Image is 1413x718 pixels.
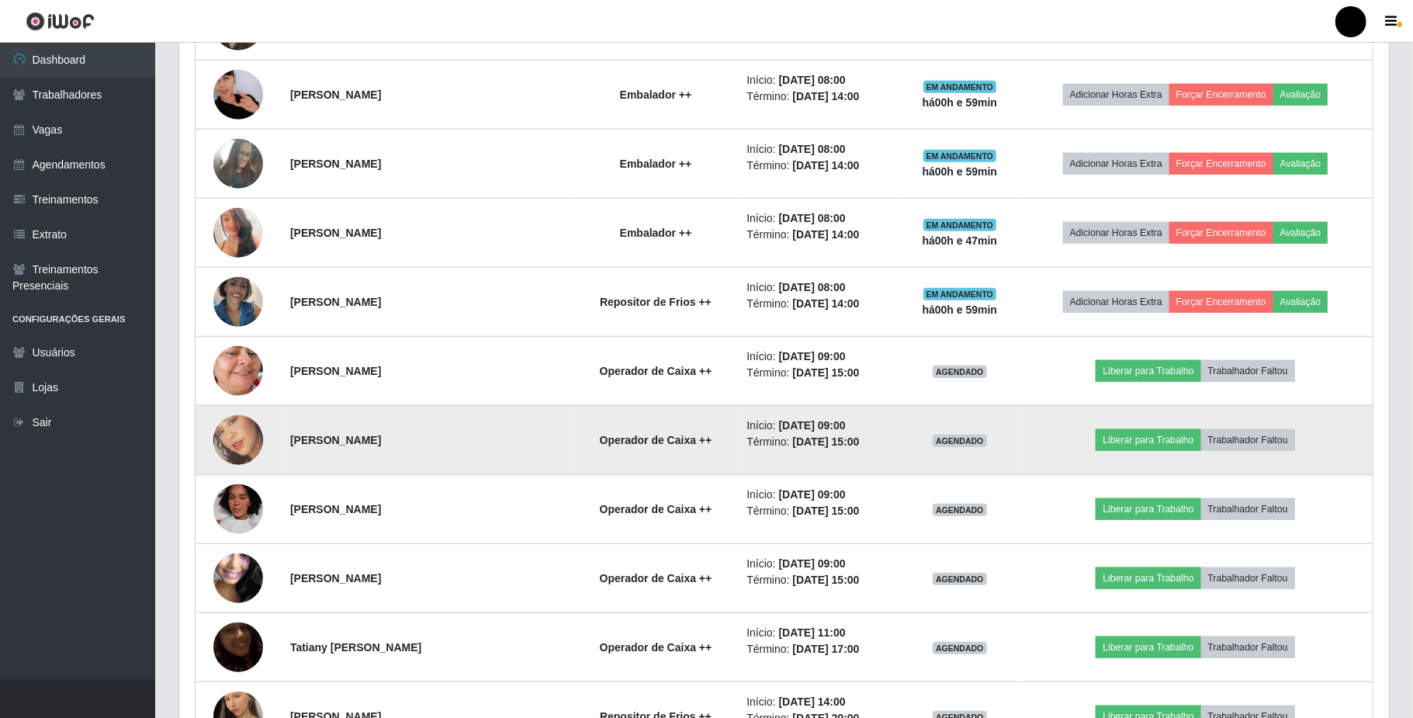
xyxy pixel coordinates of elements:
[213,317,263,425] img: 1739718790975.jpeg
[290,572,381,584] strong: [PERSON_NAME]
[779,212,846,224] time: [DATE] 08:00
[923,304,998,316] strong: há 00 h e 59 min
[792,228,859,241] time: [DATE] 14:00
[1096,636,1200,658] button: Liberar para Trabalho
[1096,498,1200,520] button: Liberar para Trabalho
[779,281,846,293] time: [DATE] 08:00
[746,365,892,381] li: Término:
[290,434,381,446] strong: [PERSON_NAME]
[746,72,892,88] li: Início:
[1201,636,1295,658] button: Trabalhador Faltou
[792,159,859,172] time: [DATE] 14:00
[923,288,997,300] span: EM ANDAMENTO
[1273,84,1328,106] button: Avaliação
[779,695,846,708] time: [DATE] 14:00
[600,572,712,584] strong: Operador de Caixa ++
[290,296,381,308] strong: [PERSON_NAME]
[620,227,692,239] strong: Embalador ++
[1169,153,1273,175] button: Forçar Encerramento
[620,158,692,170] strong: Embalador ++
[792,643,859,655] time: [DATE] 17:00
[746,88,892,105] li: Término:
[746,349,892,365] li: Início:
[933,504,987,516] span: AGENDADO
[290,158,381,170] strong: [PERSON_NAME]
[746,227,892,243] li: Término:
[290,88,381,101] strong: [PERSON_NAME]
[746,503,892,519] li: Término:
[746,487,892,503] li: Início:
[1273,291,1328,313] button: Avaliação
[933,435,987,447] span: AGENDADO
[746,694,892,710] li: Início:
[600,296,712,308] strong: Repositor de Frios ++
[1063,153,1169,175] button: Adicionar Horas Extra
[923,150,997,162] span: EM ANDAMENTO
[746,434,892,450] li: Término:
[213,130,263,198] img: 1725135374051.jpeg
[779,419,846,432] time: [DATE] 09:00
[213,523,263,634] img: 1746055016214.jpeg
[746,296,892,312] li: Término:
[1096,429,1200,451] button: Liberar para Trabalho
[792,297,859,310] time: [DATE] 14:00
[779,350,846,362] time: [DATE] 09:00
[792,574,859,586] time: [DATE] 15:00
[1201,360,1295,382] button: Trabalhador Faltou
[792,366,859,379] time: [DATE] 15:00
[746,641,892,657] li: Término:
[746,279,892,296] li: Início:
[213,396,263,484] img: 1725123414689.jpeg
[923,96,998,109] strong: há 00 h e 59 min
[600,434,712,446] strong: Operador de Caixa ++
[290,503,381,515] strong: [PERSON_NAME]
[600,365,712,377] strong: Operador de Caixa ++
[213,269,263,335] img: 1750528550016.jpeg
[1169,222,1273,244] button: Forçar Encerramento
[1169,84,1273,106] button: Forçar Encerramento
[923,81,997,93] span: EM ANDAMENTO
[213,603,263,692] img: 1721152880470.jpeg
[620,88,692,101] strong: Embalador ++
[779,143,846,155] time: [DATE] 08:00
[1201,429,1295,451] button: Trabalhador Faltou
[1096,567,1200,589] button: Liberar para Trabalho
[792,90,859,102] time: [DATE] 14:00
[213,42,263,147] img: 1725648253960.jpeg
[600,641,712,654] strong: Operador de Caixa ++
[1201,567,1295,589] button: Trabalhador Faltou
[779,557,846,570] time: [DATE] 09:00
[1063,222,1169,244] button: Adicionar Horas Extra
[923,219,997,231] span: EM ANDAMENTO
[746,141,892,158] li: Início:
[290,641,421,654] strong: Tatiany [PERSON_NAME]
[779,74,846,86] time: [DATE] 08:00
[290,227,381,239] strong: [PERSON_NAME]
[933,366,987,378] span: AGENDADO
[1096,360,1200,382] button: Liberar para Trabalho
[290,365,381,377] strong: [PERSON_NAME]
[213,478,263,540] img: 1742965437986.jpeg
[1273,153,1328,175] button: Avaliação
[1273,222,1328,244] button: Avaliação
[1063,291,1169,313] button: Adicionar Horas Extra
[746,158,892,174] li: Término:
[26,12,95,31] img: CoreUI Logo
[923,165,998,178] strong: há 00 h e 59 min
[746,418,892,434] li: Início:
[746,210,892,227] li: Início:
[933,573,987,585] span: AGENDADO
[746,625,892,641] li: Início:
[746,556,892,572] li: Início:
[933,642,987,654] span: AGENDADO
[1169,291,1273,313] button: Forçar Encerramento
[1063,84,1169,106] button: Adicionar Horas Extra
[1201,498,1295,520] button: Trabalhador Faltou
[213,198,263,268] img: 1754586339245.jpeg
[779,626,846,639] time: [DATE] 11:00
[923,234,998,247] strong: há 00 h e 47 min
[792,505,859,517] time: [DATE] 15:00
[746,572,892,588] li: Término:
[792,435,859,448] time: [DATE] 15:00
[600,503,712,515] strong: Operador de Caixa ++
